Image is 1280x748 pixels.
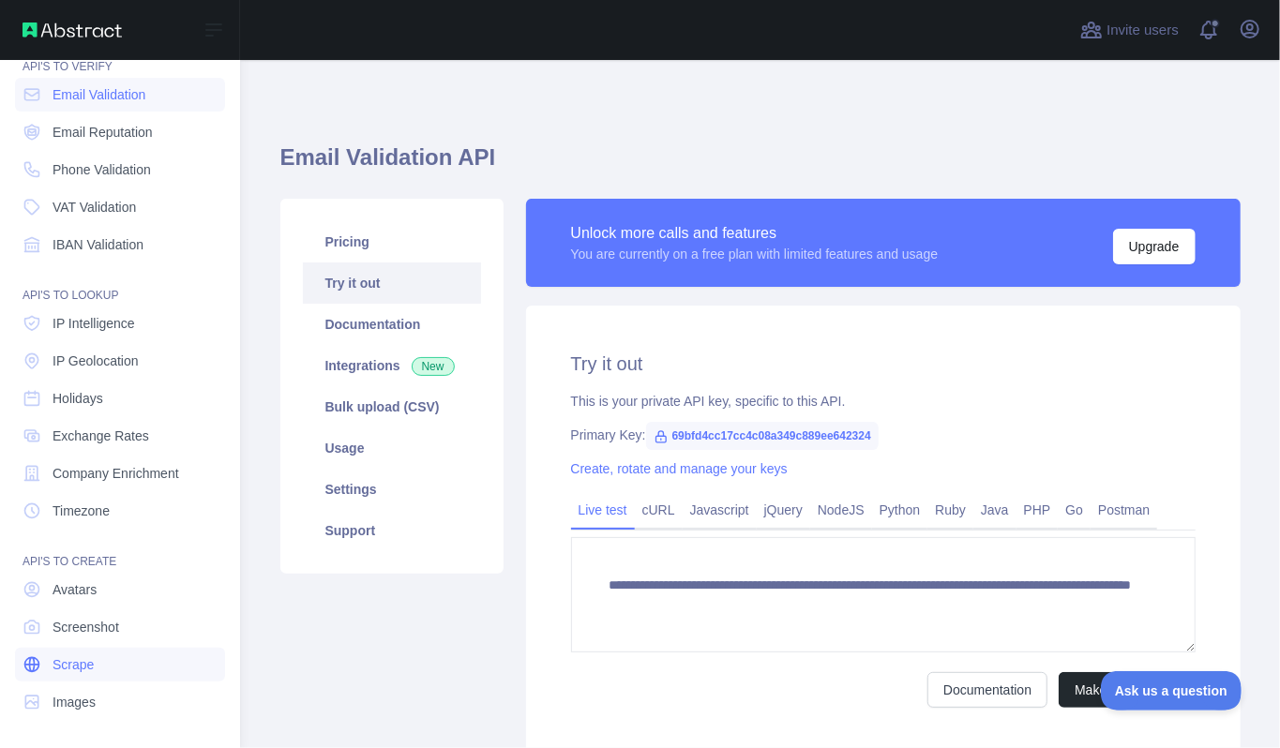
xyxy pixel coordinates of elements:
a: Scrape [15,648,225,681]
span: Exchange Rates [53,426,149,445]
a: Pricing [303,221,481,262]
a: Avatars [15,573,225,606]
div: Primary Key: [571,426,1196,444]
a: PHP [1016,495,1059,525]
a: Go [1058,495,1091,525]
a: Usage [303,427,481,469]
a: cURL [635,495,683,525]
a: NodeJS [810,495,872,525]
span: Avatars [53,580,97,599]
span: Invite users [1107,20,1179,41]
a: IP Geolocation [15,344,225,378]
span: Email Validation [53,85,145,104]
button: Upgrade [1113,229,1196,264]
span: Holidays [53,389,103,408]
a: IBAN Validation [15,228,225,262]
a: Javascript [683,495,757,525]
a: Documentation [303,304,481,345]
button: Make test request [1059,672,1195,708]
span: Email Reputation [53,123,153,142]
a: Screenshot [15,610,225,644]
span: Timezone [53,501,110,520]
a: Company Enrichment [15,456,225,490]
span: Phone Validation [53,160,151,179]
div: This is your private API key, specific to this API. [571,392,1196,411]
a: Timezone [15,494,225,528]
a: IP Intelligence [15,307,225,340]
a: Email Reputation [15,115,225,149]
iframe: Toggle Customer Support [1101,671,1242,711]
a: Settings [303,469,481,510]
h2: Try it out [571,351,1196,377]
a: Postman [1091,495,1157,525]
div: Unlock more calls and features [571,222,939,245]
a: Holidays [15,381,225,415]
span: Scrape [53,655,94,674]
span: IP Intelligence [53,314,135,333]
a: Documentation [927,672,1047,708]
span: Screenshot [53,618,119,636]
div: API'S TO CREATE [15,531,225,569]
a: Try it out [303,262,481,304]
span: IBAN Validation [53,235,143,254]
span: Company Enrichment [53,464,179,483]
span: VAT Validation [53,198,136,217]
a: Support [303,510,481,551]
div: API'S TO LOOKUP [15,265,225,303]
span: IP Geolocation [53,352,139,370]
a: Python [872,495,928,525]
a: Bulk upload (CSV) [303,386,481,427]
a: Java [973,495,1016,525]
a: Images [15,685,225,719]
span: New [412,357,455,376]
a: Email Validation [15,78,225,112]
a: Exchange Rates [15,419,225,453]
span: Images [53,693,96,711]
h1: Email Validation API [280,142,1241,187]
a: jQuery [757,495,810,525]
a: Live test [571,495,635,525]
a: VAT Validation [15,190,225,224]
a: Phone Validation [15,153,225,187]
a: Integrations New [303,345,481,386]
button: Invite users [1077,15,1182,45]
span: 69bfd4cc17cc4c08a349c889ee642324 [646,422,879,450]
a: Ruby [927,495,973,525]
a: Create, rotate and manage your keys [571,461,788,476]
div: You are currently on a free plan with limited features and usage [571,245,939,263]
img: Abstract API [23,22,122,37]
